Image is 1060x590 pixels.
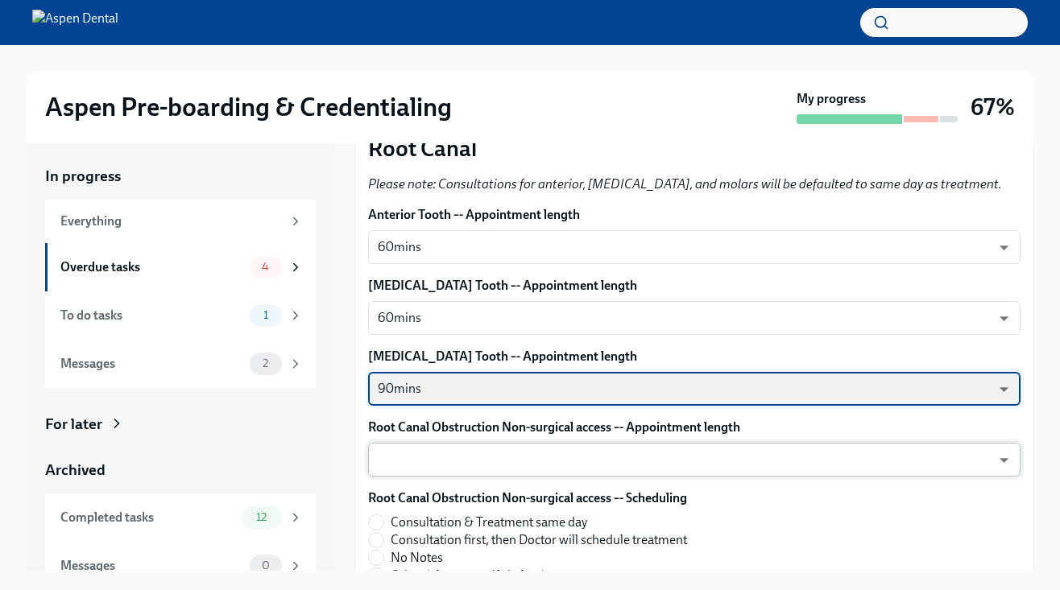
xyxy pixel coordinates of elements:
[254,309,278,321] span: 1
[368,206,1021,224] label: Anterior Tooth –- Appointment length
[368,372,1021,406] div: 90mins
[60,557,243,575] div: Messages
[60,355,243,373] div: Messages
[253,357,278,369] span: 2
[391,514,587,531] span: Consultation & Treatment same day
[368,348,1021,365] label: [MEDICAL_DATA] Tooth –- Appointment length
[797,90,866,108] strong: My progress
[252,559,279,571] span: 0
[246,511,276,523] span: 12
[45,414,102,435] div: For later
[32,10,118,35] img: Aspen Dental
[368,489,700,507] label: Root Canal Obstruction Non-surgical access –- Scheduling
[252,261,279,273] span: 4
[368,176,1002,192] em: Please note: Consultations for anterior, [MEDICAL_DATA], and molars will be defaulted to same day...
[60,258,243,276] div: Overdue tasks
[971,93,1015,122] h3: 67%
[45,340,316,388] a: Messages2
[45,460,316,481] a: Archived
[368,230,1021,264] div: 60mins
[368,443,1021,477] div: ​
[45,493,316,542] a: Completed tasks12
[45,166,316,187] a: In progress
[368,301,1021,335] div: 60mins
[45,243,316,291] a: Overdue tasks4
[45,200,316,243] a: Everything
[60,307,243,324] div: To do tasks
[45,542,316,590] a: Messages0
[60,509,235,526] div: Completed tasks
[368,277,1021,295] label: [MEDICAL_DATA] Tooth –- Appointment length
[391,531,687,549] span: Consultation first, then Doctor will schedule treatment
[45,291,316,340] a: To do tasks1
[391,549,443,567] span: No Notes
[368,134,1021,163] p: Root Canal
[368,419,1021,436] label: Root Canal Obstruction Non-surgical access –- Appointment length
[391,567,545,584] span: Other (please specify below)
[60,212,282,230] div: Everything
[45,91,452,123] h2: Aspen Pre-boarding & Credentialing
[45,414,316,435] a: For later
